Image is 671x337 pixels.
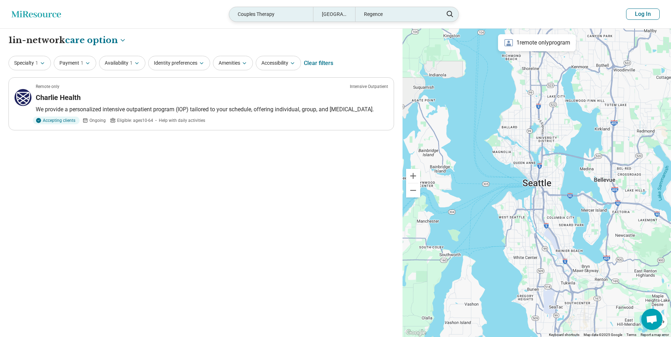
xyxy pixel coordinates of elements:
span: care option [65,34,118,46]
div: Clear filters [304,55,333,72]
button: Payment1 [54,56,96,70]
button: Care options [65,34,126,46]
button: Availability1 [99,56,145,70]
span: 1 [35,59,38,67]
span: Eligible: ages 10-64 [117,117,153,124]
div: [GEOGRAPHIC_DATA], [GEOGRAPHIC_DATA] [313,7,355,22]
button: Zoom out [406,183,420,197]
a: Report a map error [641,333,669,337]
p: Intensive Outpatient [350,83,388,90]
button: Accessibility [256,56,301,70]
p: Remote only [36,83,59,90]
span: Map data ©2025 Google [584,333,622,337]
a: Terms (opens in new tab) [626,333,636,337]
button: Amenities [213,56,253,70]
h1: 1 in-network [8,34,126,46]
span: Help with daily activities [159,117,205,124]
span: 1 [81,59,83,67]
button: Zoom in [406,169,420,183]
div: Accepting clients [33,117,80,124]
div: Couples Therapy [229,7,313,22]
p: We provide a personalized intensive outpatient program (IOP) tailored to your schedule, offering ... [36,105,388,114]
button: Specialty1 [8,56,51,70]
span: 1 [130,59,133,67]
button: Identity preferences [148,56,210,70]
h3: Charlie Health [36,93,81,102]
div: Open chat [641,309,663,330]
button: Log In [626,8,660,20]
div: 1 remote only program [498,34,576,51]
div: Regence [355,7,439,22]
span: Ongoing [89,117,106,124]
